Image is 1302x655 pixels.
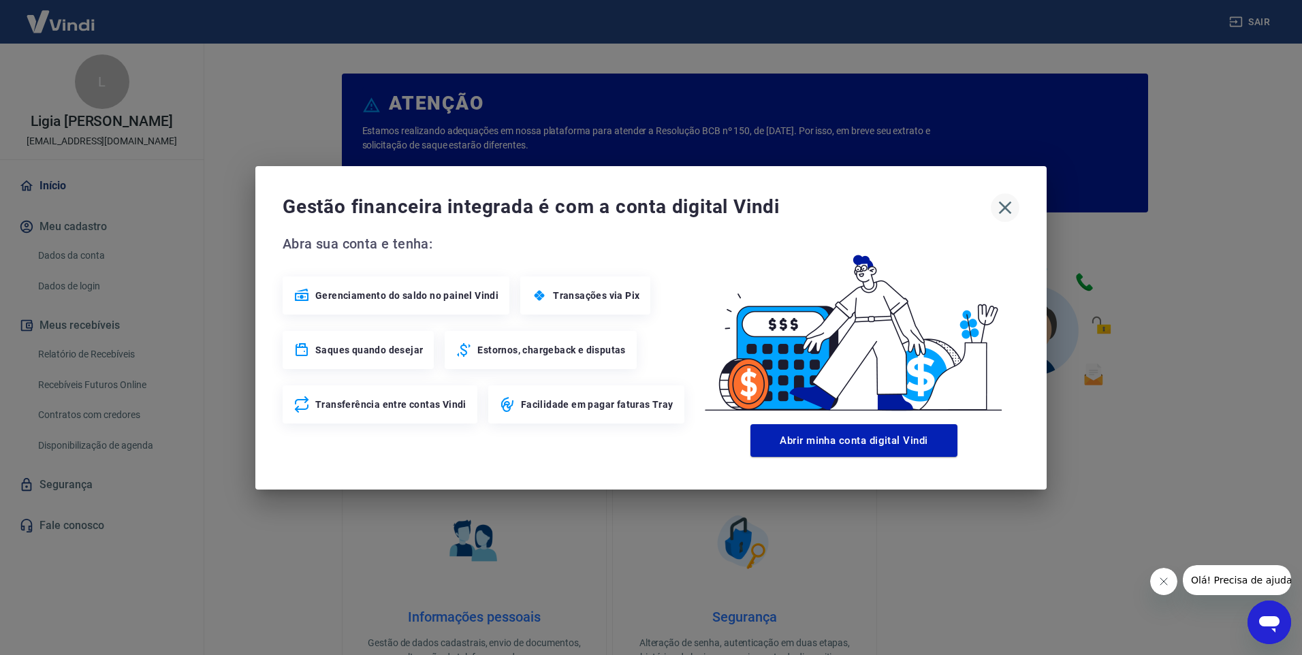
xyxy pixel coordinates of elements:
span: Transações via Pix [553,289,639,302]
span: Olá! Precisa de ajuda? [8,10,114,20]
span: Transferência entre contas Vindi [315,398,466,411]
iframe: Botão para abrir a janela de mensagens [1248,601,1291,644]
span: Gestão financeira integrada é com a conta digital Vindi [283,193,991,221]
iframe: Mensagem da empresa [1183,565,1291,595]
span: Gerenciamento do saldo no painel Vindi [315,289,498,302]
button: Abrir minha conta digital Vindi [750,424,957,457]
img: Good Billing [688,233,1019,419]
span: Facilidade em pagar faturas Tray [521,398,673,411]
iframe: Fechar mensagem [1150,568,1177,595]
span: Abra sua conta e tenha: [283,233,688,255]
span: Estornos, chargeback e disputas [477,343,625,357]
span: Saques quando desejar [315,343,423,357]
